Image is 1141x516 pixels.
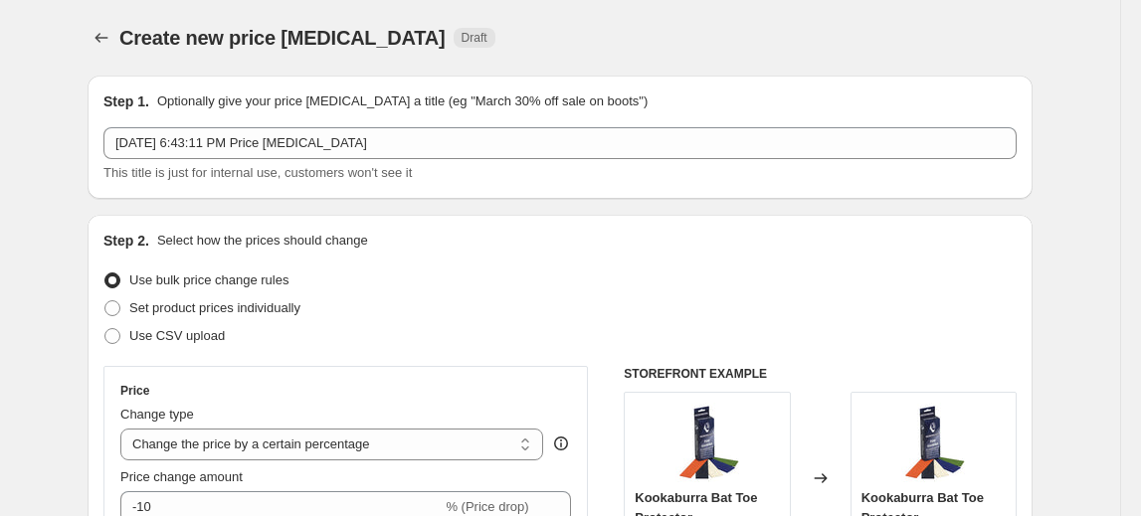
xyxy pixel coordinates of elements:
[893,403,973,482] img: toe_protector_kit__74269__66851__16817.1406922721.600.600_80x.jpg
[462,30,487,46] span: Draft
[157,231,368,251] p: Select how the prices should change
[667,403,747,482] img: toe_protector_kit__74269__66851__16817.1406922721.600.600_80x.jpg
[551,433,571,453] div: help
[446,499,528,514] span: % (Price drop)
[103,165,412,180] span: This title is just for internal use, customers won't see it
[103,127,1017,159] input: 30% off holiday sale
[129,272,288,287] span: Use bulk price change rules
[157,91,648,111] p: Optionally give your price [MEDICAL_DATA] a title (eg "March 30% off sale on boots")
[120,383,149,399] h3: Price
[129,300,300,315] span: Set product prices individually
[119,27,446,49] span: Create new price [MEDICAL_DATA]
[624,366,1017,382] h6: STOREFRONT EXAMPLE
[88,24,115,52] button: Price change jobs
[103,91,149,111] h2: Step 1.
[120,407,194,422] span: Change type
[103,231,149,251] h2: Step 2.
[120,469,243,484] span: Price change amount
[129,328,225,343] span: Use CSV upload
